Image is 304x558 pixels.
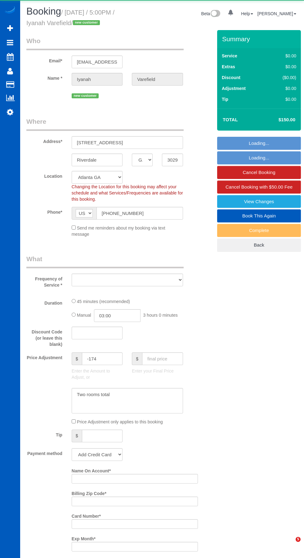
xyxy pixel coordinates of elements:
[72,154,123,166] input: City*
[222,64,235,70] label: Extras
[4,6,16,15] img: Automaid Logo
[217,209,301,222] a: Book This Again
[22,171,67,179] label: Location
[132,368,183,374] p: Enter your Final Price
[77,299,130,304] span: 45 minutes (recommended)
[210,10,220,18] img: New interface
[22,136,67,145] label: Address*
[241,11,253,16] a: Help
[222,96,228,102] label: Tip
[72,488,106,497] label: Billing Zip Code
[26,36,184,50] legend: Who
[72,430,82,442] span: $
[72,225,165,237] span: Send me reminders about my booking via text message
[72,93,99,98] span: new customer
[72,466,111,474] label: Name On Account
[257,11,296,16] a: [PERSON_NAME]
[217,195,301,208] a: View Changes
[96,207,183,220] input: Phone*
[26,117,184,131] legend: Where
[26,9,114,26] small: / [DATE] / 5:00PM / Iyanah Varefield
[217,239,301,252] a: Back
[222,74,240,81] label: Discount
[162,154,183,166] input: Zip Code*
[77,419,163,424] span: Price Adjustment only applies to this booking
[22,448,67,457] label: Payment method
[77,313,91,318] span: Manual
[222,85,246,92] label: Adjustment
[142,352,183,365] input: final price
[270,96,296,102] div: $0.00
[72,511,101,519] label: Card Number
[72,73,123,86] input: First Name*
[71,20,102,26] span: /
[72,56,123,68] input: Email*
[26,6,61,17] span: Booking
[22,56,67,64] label: Email*
[217,166,301,179] a: Cancel Booking
[22,352,67,361] label: Price Adjustment
[22,274,67,288] label: Frequency of Service *
[217,181,301,194] a: Cancel Booking with $50.00 Fee
[72,184,183,202] span: Changing the Location for this booking may affect your schedule and what Services/Frequencies are...
[22,298,67,306] label: Duration
[270,85,296,92] div: $0.00
[226,184,293,190] span: Cancel Booking with $50.00 Fee
[270,64,296,70] div: $0.00
[22,430,67,438] label: Tip
[296,537,301,542] span: 5
[22,327,67,347] label: Discount Code (or leave this blank)
[223,117,238,122] strong: Total
[260,117,295,123] h4: $150.00
[283,537,298,552] iframe: Intercom live chat
[201,11,221,16] a: Beta
[222,53,237,59] label: Service
[72,533,96,542] label: Exp Month
[132,352,142,365] span: $
[26,254,184,268] legend: What
[72,352,82,365] span: $
[132,73,183,86] input: Last Name*
[73,20,100,25] span: new customer
[22,207,67,215] label: Phone*
[72,368,123,380] p: Enter the Amount to Adjust, or
[143,313,177,318] span: 3 hours 0 minutes
[22,73,67,81] label: Name *
[270,53,296,59] div: $0.00
[222,35,298,42] h3: Summary
[270,74,296,81] div: ($0.00)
